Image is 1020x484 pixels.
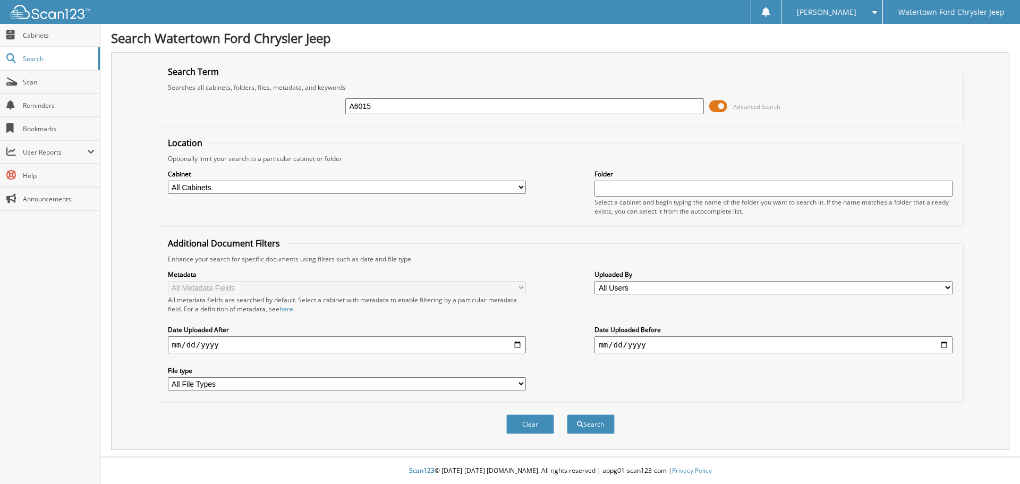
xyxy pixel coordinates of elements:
[23,31,95,40] span: Cabinets
[23,78,95,87] span: Scan
[594,198,953,216] div: Select a cabinet and begin typing the name of the folder you want to search in. If the name match...
[506,414,554,434] button: Clear
[967,433,1020,484] iframe: Chat Widget
[672,466,712,475] a: Privacy Policy
[797,9,856,15] span: [PERSON_NAME]
[163,154,958,163] div: Optionally limit your search to a particular cabinet or folder
[279,304,293,313] a: here
[594,270,953,279] label: Uploaded By
[23,124,95,133] span: Bookmarks
[23,101,95,110] span: Reminders
[163,254,958,264] div: Enhance your search for specific documents using filters such as date and file type.
[23,194,95,203] span: Announcements
[594,336,953,353] input: end
[594,169,953,179] label: Folder
[163,66,224,78] legend: Search Term
[100,458,1020,484] div: © [DATE]-[DATE] [DOMAIN_NAME]. All rights reserved | appg01-scan123-com |
[111,29,1009,47] h1: Search Watertown Ford Chrysler Jeep
[163,237,285,249] legend: Additional Document Filters
[23,148,87,157] span: User Reports
[733,103,780,111] span: Advanced Search
[594,325,953,334] label: Date Uploaded Before
[168,295,526,313] div: All metadata fields are searched by default. Select a cabinet with metadata to enable filtering b...
[567,414,615,434] button: Search
[168,336,526,353] input: start
[163,137,208,149] legend: Location
[409,466,435,475] span: Scan123
[23,171,95,180] span: Help
[163,83,958,92] div: Searches all cabinets, folders, files, metadata, and keywords
[168,325,526,334] label: Date Uploaded After
[898,9,1005,15] span: Watertown Ford Chrysler Jeep
[168,270,526,279] label: Metadata
[168,366,526,375] label: File type
[23,54,93,63] span: Search
[168,169,526,179] label: Cabinet
[11,5,90,19] img: scan123-logo-white.svg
